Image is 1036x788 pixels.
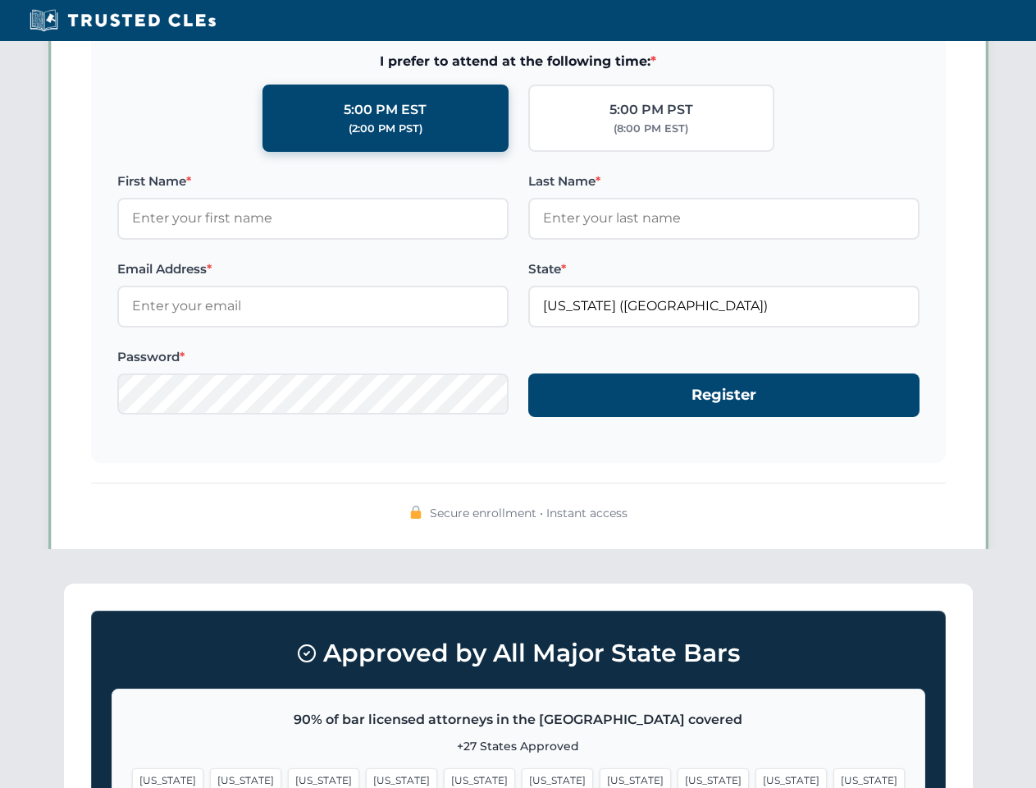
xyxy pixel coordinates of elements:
[609,99,693,121] div: 5:00 PM PST
[528,373,920,417] button: Register
[117,51,920,72] span: I prefer to attend at the following time:
[132,737,905,755] p: +27 States Approved
[409,506,422,519] img: 🔒
[614,121,688,137] div: (8:00 PM EST)
[528,286,920,327] input: Florida (FL)
[430,504,628,522] span: Secure enrollment • Instant access
[117,198,509,239] input: Enter your first name
[117,286,509,327] input: Enter your email
[117,259,509,279] label: Email Address
[132,709,905,731] p: 90% of bar licensed attorneys in the [GEOGRAPHIC_DATA] covered
[528,198,920,239] input: Enter your last name
[344,99,427,121] div: 5:00 PM EST
[528,172,920,191] label: Last Name
[349,121,422,137] div: (2:00 PM PST)
[117,172,509,191] label: First Name
[112,631,925,676] h3: Approved by All Major State Bars
[117,347,509,367] label: Password
[25,8,221,33] img: Trusted CLEs
[528,259,920,279] label: State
